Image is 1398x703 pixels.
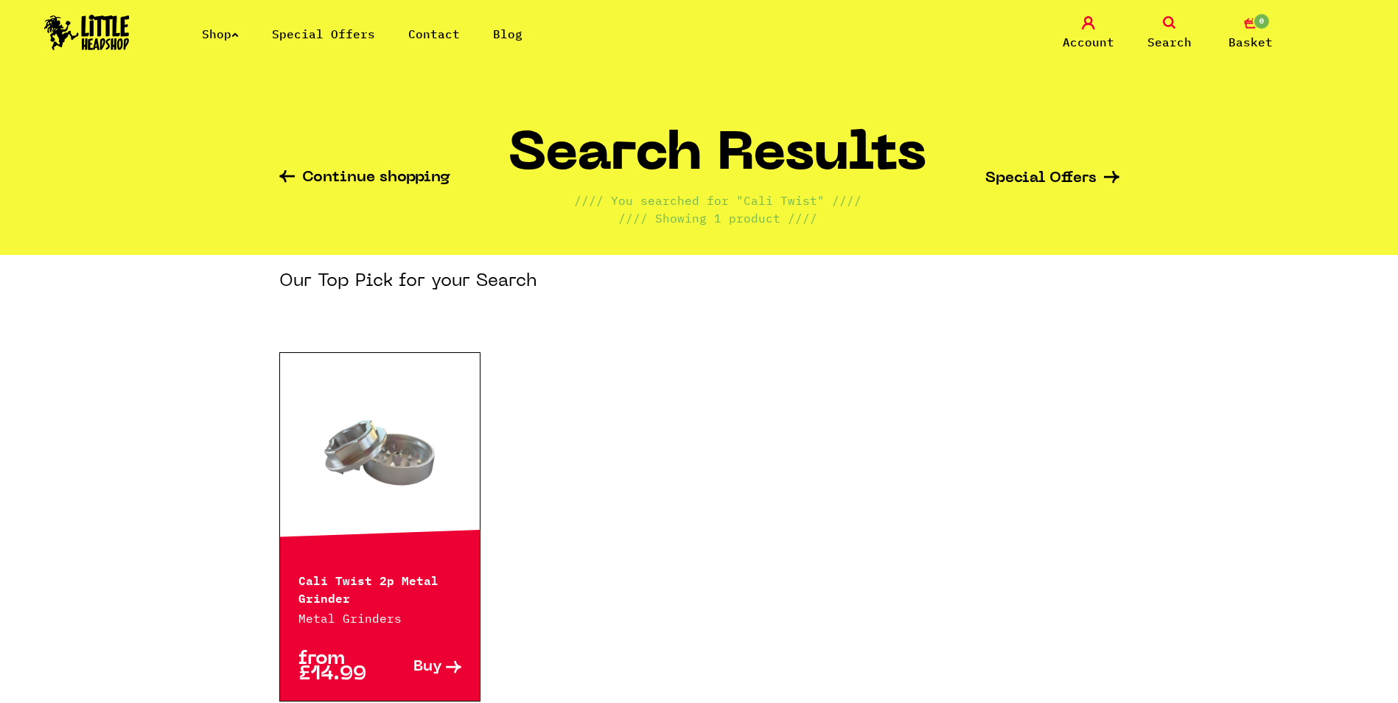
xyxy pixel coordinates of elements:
a: Blog [493,27,522,41]
span: Basket [1229,33,1273,51]
a: Shop [202,27,239,41]
a: Buy [380,651,461,682]
p: //// You searched for "Cali Twist" //// [574,192,861,209]
p: //// Showing 1 product //// [618,209,817,227]
span: 0 [1253,13,1271,30]
a: Continue shopping [279,170,450,187]
a: Special Offers [985,171,1119,186]
span: Account [1063,33,1114,51]
p: Metal Grinders [298,609,462,627]
h3: Our Top Pick for your Search [279,270,537,293]
a: Contact [408,27,460,41]
h1: Search Results [508,130,926,192]
a: 0 Basket [1214,16,1287,51]
p: Cali Twist 2p Metal Grinder [298,570,462,606]
a: Special Offers [272,27,375,41]
p: from £14.99 [298,651,380,682]
img: Little Head Shop Logo [44,15,130,50]
a: Search [1133,16,1206,51]
span: Search [1147,33,1192,51]
span: Buy [413,660,442,675]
